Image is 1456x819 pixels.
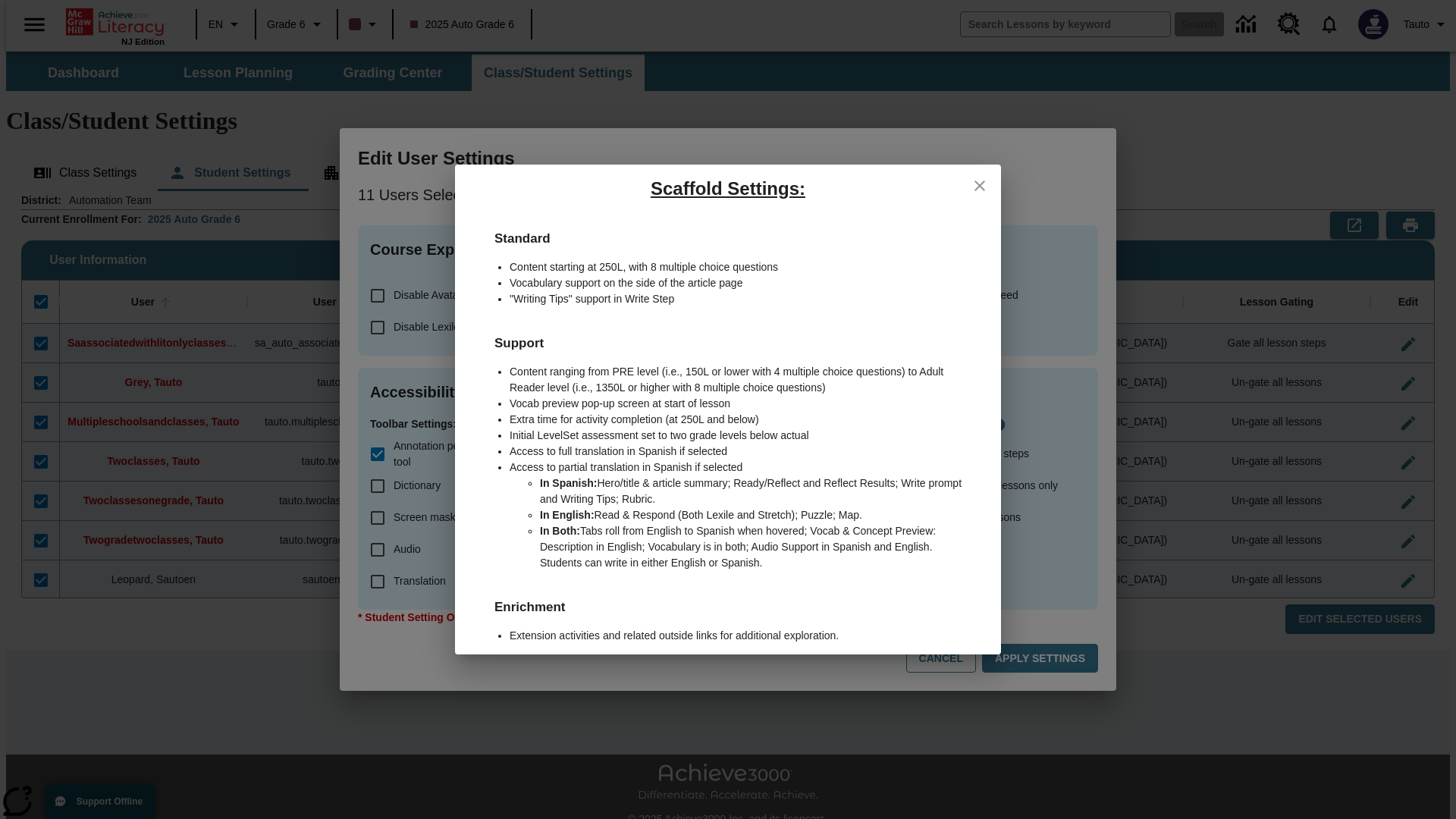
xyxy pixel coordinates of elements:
[510,460,977,475] li: Access to partial translation in Spanish if selected
[540,525,580,537] b: In Both:
[540,475,977,507] li: Hero/title & article summary; Ready/Reflect and Reflect Results; Write prompt and Writing Tips; R...
[510,396,977,412] li: Vocab preview pop-up screen at start of lesson
[455,165,1001,213] h5: Scaffold Settings:
[540,509,595,521] b: In English:
[510,412,977,428] li: Extra time for activity completion (at 250L and below)
[479,318,977,353] h6: Support
[510,275,977,291] li: Vocabulary support on the side of the article page
[510,291,977,307] li: "Writing Tips" support in Write Step
[510,428,977,444] li: Initial LevelSet assessment set to two grade levels below actual
[965,171,995,201] button: close
[510,628,977,644] li: Extension activities and related outside links for additional exploration.
[479,213,977,249] h6: Standard
[510,259,977,275] li: Content starting at 250L, with 8 multiple choice questions
[540,477,597,489] b: In Spanish:
[510,444,977,460] li: Access to full translation in Spanish if selected
[479,582,977,617] h6: Enrichment
[510,364,977,396] li: Content ranging from PRE level (i.e., 150L or lower with 4 multiple choice questions) to Adult Re...
[540,523,977,571] li: Tabs roll from English to Spanish when hovered; Vocab & Concept Preview: Description in English; ...
[540,507,977,523] li: Read & Respond (Both Lexile and Stretch); Puzzle; Map.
